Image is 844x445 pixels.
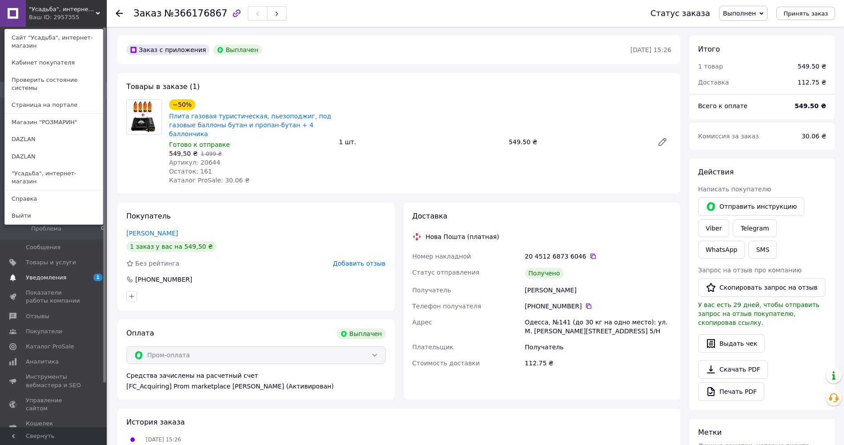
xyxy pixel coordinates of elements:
span: Остаток: 161 [169,168,212,175]
span: Каталог ProSale: 30.06 ₴ [169,177,250,184]
div: Средства зачислены на расчетный счет [126,371,386,391]
a: [PERSON_NAME] [126,230,178,237]
a: "Усадьба", интернет-магазин [5,165,103,190]
div: 1 шт. [335,136,505,148]
div: Статус заказа [650,9,710,18]
span: Товары в заказе (1) [126,82,200,91]
span: Получатель [412,287,451,294]
span: Доставка [412,212,448,220]
span: Написать покупателю [698,186,771,193]
div: Получатель [523,339,673,355]
span: У вас есть 29 дней, чтобы отправить запрос на отзыв покупателю, скопировав ссылку. [698,301,820,326]
span: Проблема [31,225,61,233]
span: 0 [101,225,104,233]
a: Справка [5,190,103,207]
time: [DATE] 15:26 [630,46,671,53]
span: Готово к отправке [169,141,230,148]
span: Комиссия за заказ [698,133,759,140]
div: Выплачен [337,328,385,339]
div: [PHONE_NUMBER] [525,302,671,311]
span: Адрес [412,319,432,326]
a: Кабинет покупателя [5,54,103,71]
div: Ваш ID: 2957355 [29,13,66,21]
span: История заказа [126,418,185,426]
div: 20 4512 6873 6046 [525,252,671,261]
span: Всего к оплате [698,102,747,109]
span: 549,50 ₴ [169,150,198,157]
span: Покупатели [26,328,62,336]
div: Вернуться назад [116,9,123,18]
button: Выдать чек [698,334,765,353]
div: −50% [169,99,195,110]
span: Телефон получателя [412,303,481,310]
div: [FC_Acquiring] Prom marketplace [PERSON_NAME] (Активирован) [126,382,386,391]
div: [PERSON_NAME] [523,282,673,298]
div: 1 заказ у вас на 549,50 ₴ [126,241,216,252]
span: Артикул: 20644 [169,159,220,166]
span: 1 099 ₴ [201,151,222,157]
button: Отправить инструкцию [698,197,804,216]
span: Отзывы [26,312,49,320]
span: Показатели работы компании [26,289,82,305]
span: 1 [93,274,102,281]
span: Каталог ProSale [26,343,74,351]
a: Страница на портале [5,97,103,113]
span: Товары и услуги [26,259,76,267]
span: №366176867 [164,8,227,19]
span: 1 товар [698,63,723,70]
span: Действия [698,168,734,176]
a: DAZLAN [5,131,103,148]
span: Покупатель [126,212,171,220]
div: 112.75 ₴ [792,73,832,92]
a: Редактировать [654,133,671,151]
span: Оплата [126,329,154,337]
span: Заказ [133,8,162,19]
span: Выполнен [723,10,756,17]
div: Одесса, №141 (до 30 кг на одно место): ул. М. [PERSON_NAME][STREET_ADDRESS] 5/Н [523,314,673,339]
span: Принять заказ [783,10,828,17]
div: 549.50 ₴ [798,62,826,71]
div: Нова Пошта (платная) [424,232,501,241]
div: [PHONE_NUMBER] [134,275,193,284]
a: Скачать PDF [698,360,768,379]
span: Управление сайтом [26,396,82,413]
span: Добавить отзыв [333,260,385,267]
span: Аналитика [26,358,59,366]
a: Сайт "Усадьба", интернет-магазин [5,29,103,54]
a: Telegram [733,219,776,237]
span: Запрос на отзыв про компанию [698,267,802,274]
span: Инструменты вебмастера и SEO [26,373,82,389]
button: Принять заказ [776,7,835,20]
img: Плита газовая туристическая, пьезоподжиг, под газовые баллоны бутан и пропан-бутан + 4 баллончика [127,100,162,134]
a: Проверить состояние системы [5,72,103,97]
span: Стоимость доставки [412,360,480,367]
b: 549.50 ₴ [795,102,826,109]
span: Без рейтинга [135,260,179,267]
span: Кошелек компании [26,420,82,436]
span: 30.06 ₴ [802,133,826,140]
span: Уведомления [26,274,66,282]
div: 549.50 ₴ [505,136,650,148]
span: Номер накладной [412,253,471,260]
div: 112.75 ₴ [523,355,673,371]
a: Плита газовая туристическая, пьезоподжиг, под газовые баллоны бутан и пропан-бутан + 4 баллончика [169,113,331,138]
a: Печать PDF [698,382,764,401]
a: Выйти [5,207,103,224]
div: Выплачен [213,44,262,55]
button: SMS [748,241,777,259]
span: Плательщик [412,344,454,351]
span: Сообщения [26,243,61,251]
a: Viber [698,219,729,237]
div: Заказ с приложения [126,44,210,55]
button: Скопировать запрос на отзыв [698,278,825,297]
a: WhatsApp [698,241,745,259]
a: Магазин "РОЗМАРИН" [5,114,103,131]
span: [DATE] 15:26 [146,437,181,443]
a: DAZLAN [5,148,103,165]
div: Получено [525,268,564,279]
span: Итого [698,45,720,53]
span: Доставка [698,79,729,86]
span: Статус отправления [412,269,480,276]
span: Метки [698,428,722,437]
span: "Усадьба", интернет-магазин [29,5,96,13]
